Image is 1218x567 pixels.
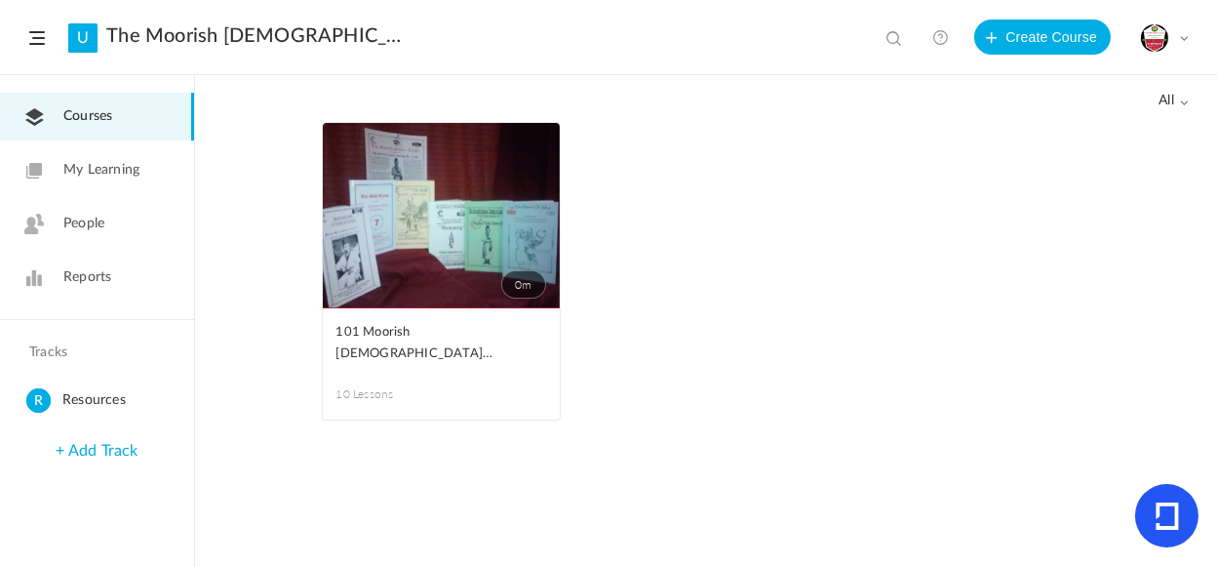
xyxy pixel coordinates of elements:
span: 0m [501,270,546,299]
span: Courses [63,106,112,127]
span: all [1159,93,1190,109]
img: miti-certificate.png [1141,24,1168,52]
cite: R [26,388,51,415]
span: My Learning [63,160,139,181]
span: 10 Lessons [336,385,442,403]
span: People [63,214,104,234]
button: Create Course [974,20,1111,55]
a: + Add Track [56,443,138,459]
a: The Moorish [DEMOGRAPHIC_DATA] Therocratic Insitute. MITI [106,24,404,48]
span: Resources [62,388,186,413]
h4: Tracks [29,344,160,361]
span: Reports [63,267,111,288]
a: 0m [323,123,560,308]
a: U [68,23,98,53]
a: 101 Moorish [DEMOGRAPHIC_DATA] Course [336,322,546,366]
span: 101 Moorish [DEMOGRAPHIC_DATA] Course [336,322,517,365]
